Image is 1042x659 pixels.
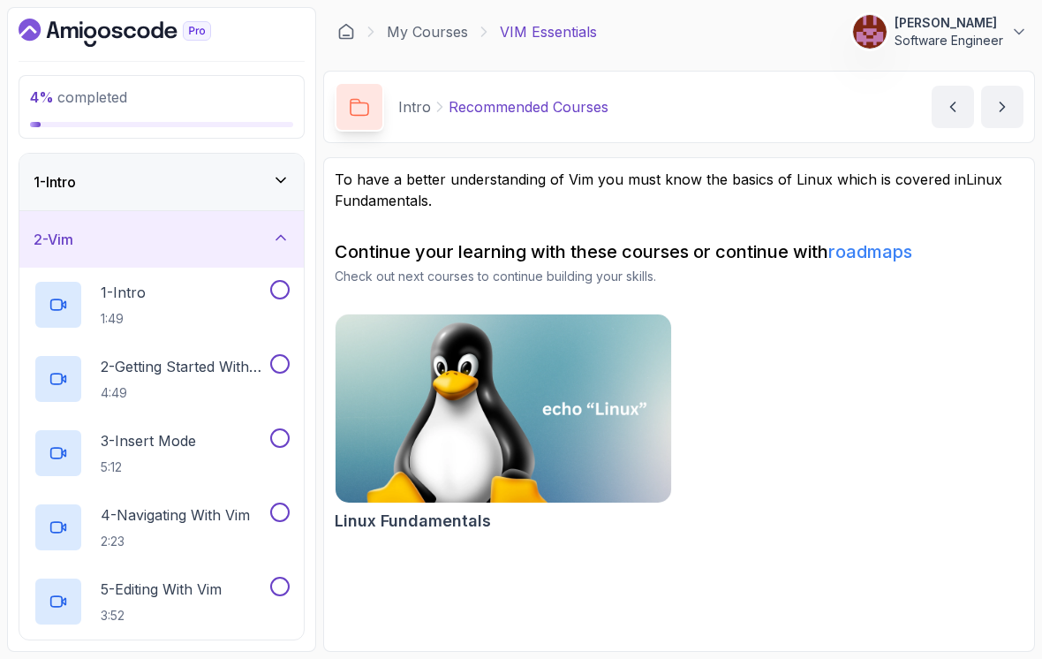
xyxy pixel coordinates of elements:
[101,504,250,526] p: 4 - Navigating With Vim
[336,314,671,503] img: Linux Fundamentals card
[19,211,304,268] button: 2-Vim
[337,23,355,41] a: Dashboard
[335,268,1023,285] p: Check out next courses to continue building your skills.
[101,356,267,377] p: 2 - Getting Started With Vim
[449,96,608,117] p: Recommended Courses
[30,88,127,106] span: completed
[101,430,196,451] p: 3 - Insert Mode
[34,280,290,329] button: 1-Intro1:49
[335,169,1023,211] p: To have a better understanding of Vim you must know the basics of Linux which is covered in .
[398,96,431,117] p: Intro
[34,577,290,626] button: 5-Editing With Vim3:52
[101,310,146,328] p: 1:49
[34,229,73,250] h3: 2 - Vim
[335,509,491,534] h2: Linux Fundamentals
[34,428,290,478] button: 3-Insert Mode5:12
[500,21,597,42] p: VIM Essentials
[34,354,290,404] button: 2-Getting Started With Vim4:49
[34,171,76,193] h3: 1 - Intro
[853,15,887,49] img: user profile image
[19,19,252,47] a: Dashboard
[19,154,304,210] button: 1-Intro
[932,86,974,128] button: previous content
[981,86,1023,128] button: next content
[101,458,196,476] p: 5:12
[101,384,267,402] p: 4:49
[101,607,222,625] p: 3:52
[387,21,468,42] a: My Courses
[828,241,912,262] a: roadmaps
[101,533,250,550] p: 2:23
[895,14,1003,32] p: [PERSON_NAME]
[101,579,222,600] p: 5 - Editing With Vim
[852,14,1028,49] button: user profile image[PERSON_NAME]Software Engineer
[335,239,1023,264] h2: Continue your learning with these courses or continue with
[34,503,290,552] button: 4-Navigating With Vim2:23
[335,314,672,534] a: Linux Fundamentals cardLinux Fundamentals
[895,32,1003,49] p: Software Engineer
[30,88,54,106] span: 4 %
[101,282,146,303] p: 1 - Intro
